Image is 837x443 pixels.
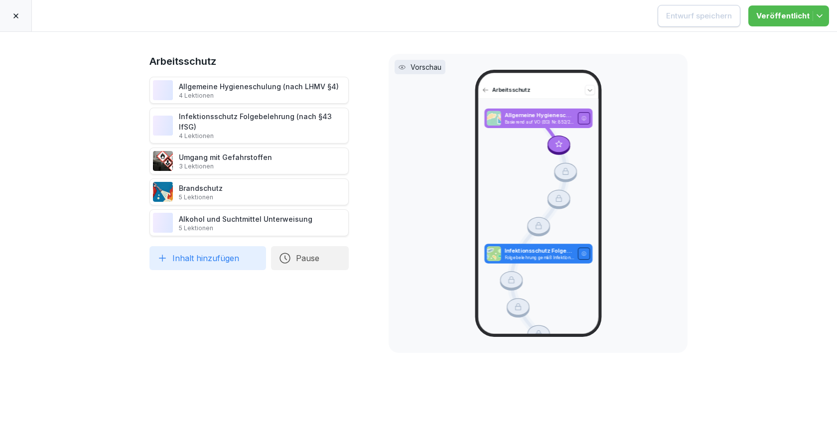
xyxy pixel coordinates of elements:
[658,5,740,27] button: Entwurf speichern
[149,108,349,144] div: Infektionsschutz Folgebelehrung (nach §43 IfSG)4 Lektionen
[411,62,441,72] p: Vorschau
[271,246,349,270] button: Pause
[153,213,173,233] img: r9f294wq4cndzvq6mzt1bbrd.png
[748,5,829,26] button: Veröffentlicht
[504,120,574,125] p: Basierend auf VO (EG) Nr. 852/2004, LMHV, DIN10514 und IFSG. Jährliche Wiederholung empfohlen. Mi...
[666,10,732,21] div: Entwurf speichern
[179,132,345,140] p: 4 Lektionen
[179,81,339,100] div: Allgemeine Hygieneschulung (nach LHMV §4)
[492,86,581,94] p: Arbeitsschutz
[149,77,349,104] div: Allgemeine Hygieneschulung (nach LHMV §4)4 Lektionen
[486,247,500,262] img: tgff07aey9ahi6f4hltuk21p.png
[179,183,223,201] div: Brandschutz
[149,178,349,205] div: Brandschutz5 Lektionen
[756,10,821,21] div: Veröffentlicht
[149,209,349,236] div: Alkohol und Suchtmittel Unterweisung5 Lektionen
[179,92,339,100] p: 4 Lektionen
[149,148,349,174] div: Umgang mit Gefahrstoffen3 Lektionen
[149,246,266,270] button: Inhalt hinzufügen
[179,152,272,170] div: Umgang mit Gefahrstoffen
[179,111,345,140] div: Infektionsschutz Folgebelehrung (nach §43 IfSG)
[153,151,173,171] img: ro33qf0i8ndaw7nkfv0stvse.png
[179,224,312,232] p: 5 Lektionen
[504,112,574,120] p: Allgemeine Hygieneschulung (nach LHMV §4)
[153,182,173,202] img: b0iy7e1gfawqjs4nezxuanzk.png
[179,214,312,232] div: Alkohol und Suchtmittel Unterweisung
[486,111,500,126] img: gxsnf7ygjsfsmxd96jxi4ufn.png
[149,54,349,69] h1: Arbeitsschutz
[153,116,173,136] img: tgff07aey9ahi6f4hltuk21p.png
[179,193,223,201] p: 5 Lektionen
[179,162,272,170] p: 3 Lektionen
[504,247,574,255] p: Infektionsschutz Folgebelehrung (nach §43 IfSG)
[504,255,574,261] p: Folgebelehrung gemäß Infektionsschutzgesetz §43 IfSG. Diese Schulung ist nur gültig in Kombinatio...
[153,80,173,100] img: gxsnf7ygjsfsmxd96jxi4ufn.png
